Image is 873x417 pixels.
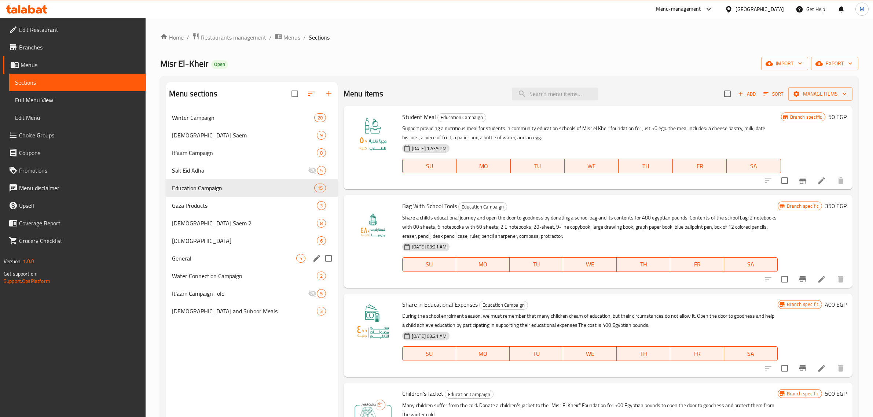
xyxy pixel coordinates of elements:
[784,390,822,397] span: Branch specific
[317,166,326,175] div: items
[402,299,478,310] span: Share in Educational Expenses
[825,299,847,310] h6: 400 EGP
[3,21,146,38] a: Edit Restaurant
[187,33,189,42] li: /
[3,214,146,232] a: Coverage Report
[297,255,305,262] span: 5
[511,159,565,173] button: TU
[349,201,396,248] img: Bag With School Tools
[621,161,670,171] span: TH
[565,159,619,173] button: WE
[317,237,326,244] span: 6
[656,5,701,14] div: Menu-management
[172,307,317,315] span: [DEMOGRAPHIC_DATA] and Suhoor Meals
[670,257,724,272] button: FR
[402,388,443,399] span: Children's Jacket
[172,113,314,122] span: Winter Campaign
[724,257,778,272] button: SA
[172,148,317,157] span: It'aam Campaign
[317,148,326,157] div: items
[619,159,672,173] button: TH
[19,236,140,245] span: Grocery Checklist
[317,132,326,139] span: 9
[344,88,384,99] h2: Menu items
[19,43,140,52] span: Branches
[762,88,785,100] button: Sort
[172,289,308,298] div: It'aam Campaign- old
[166,214,338,232] div: [DEMOGRAPHIC_DATA] Saem 28
[317,289,326,298] div: items
[172,201,317,210] span: Gaza Products
[402,311,778,330] p: During the school enrolment season, we must remember that many children dream of education, but t...
[15,113,140,122] span: Edit Menu
[735,88,759,100] button: Add
[15,96,140,104] span: Full Menu View
[832,359,850,377] button: delete
[317,236,326,245] div: items
[308,289,317,298] svg: Inactive section
[763,90,784,98] span: Sort
[269,33,272,42] li: /
[317,307,326,315] div: items
[19,184,140,192] span: Menu disclaimer
[794,172,811,189] button: Branch-specific-item
[9,91,146,109] a: Full Menu View
[201,33,266,42] span: Restaurants management
[19,25,140,34] span: Edit Restaurant
[456,346,510,361] button: MO
[3,56,146,74] a: Menus
[794,359,811,377] button: Branch-specific-item
[727,159,781,173] button: SA
[402,213,778,241] p: Share a child's educational journey and open the door to goodness by donating a school bag and it...
[568,161,616,171] span: WE
[166,109,338,126] div: Winter Campaign20
[673,159,727,173] button: FR
[21,60,140,69] span: Menus
[727,259,775,270] span: SA
[317,201,326,210] div: items
[409,333,450,340] span: [DATE] 03:21 AM
[283,33,300,42] span: Menus
[160,33,858,42] nav: breadcrumb
[19,166,140,175] span: Promotions
[459,161,507,171] span: MO
[15,78,140,87] span: Sections
[172,184,314,192] span: Education Campaign
[510,346,563,361] button: TU
[670,346,724,361] button: FR
[673,348,721,359] span: FR
[19,201,140,210] span: Upsell
[459,259,507,270] span: MO
[317,167,326,174] span: 5
[172,166,308,175] div: Sak Eid Adha
[761,57,808,70] button: import
[172,131,317,140] span: [DEMOGRAPHIC_DATA] Saem
[160,33,184,42] a: Home
[317,220,326,227] span: 8
[19,219,140,228] span: Coverage Report
[3,162,146,179] a: Promotions
[19,131,140,140] span: Choice Groups
[456,257,510,272] button: MO
[349,112,396,159] img: Student Meal
[406,348,453,359] span: SU
[314,184,326,192] div: items
[169,88,217,99] h2: Menu sections
[166,250,338,267] div: General5edit
[317,290,326,297] span: 5
[275,33,300,42] a: Menus
[620,348,667,359] span: TH
[788,87,852,101] button: Manage items
[513,348,560,359] span: TU
[402,200,457,211] span: Bag With School Tools
[166,285,338,302] div: It'aam Campaign- old5
[620,259,667,270] span: TH
[617,346,670,361] button: TH
[172,219,317,228] div: Iftar Saem 2
[166,232,338,250] div: [DEMOGRAPHIC_DATA]6
[3,38,146,56] a: Branches
[566,259,614,270] span: WE
[673,259,721,270] span: FR
[402,257,456,272] button: SU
